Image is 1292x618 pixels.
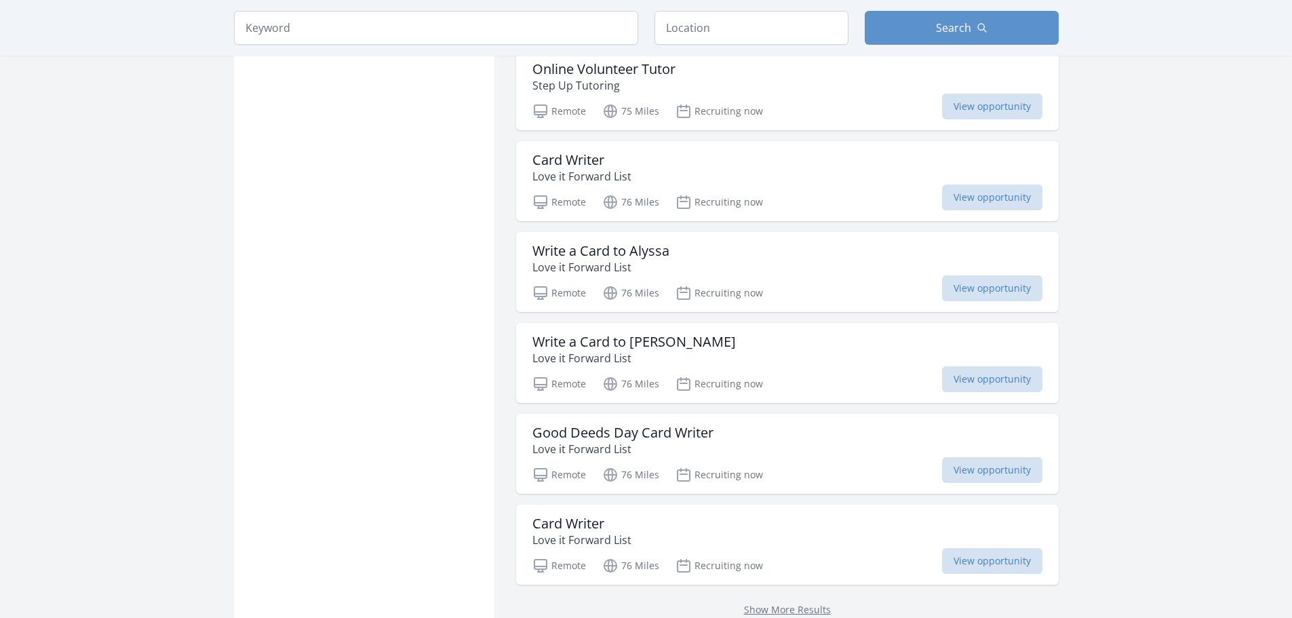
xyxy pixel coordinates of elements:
[602,285,659,301] p: 76 Miles
[532,103,586,119] p: Remote
[532,243,669,259] h3: Write a Card to Alyssa
[532,61,676,77] h3: Online Volunteer Tutor
[516,50,1059,130] a: Online Volunteer Tutor Step Up Tutoring Remote 75 Miles Recruiting now View opportunity
[942,548,1042,574] span: View opportunity
[532,441,713,457] p: Love it Forward List
[516,505,1059,585] a: Card Writer Love it Forward List Remote 76 Miles Recruiting now View opportunity
[602,376,659,392] p: 76 Miles
[602,103,659,119] p: 75 Miles
[532,194,586,210] p: Remote
[942,185,1042,210] span: View opportunity
[532,259,669,275] p: Love it Forward List
[676,285,763,301] p: Recruiting now
[942,94,1042,119] span: View opportunity
[676,558,763,574] p: Recruiting now
[532,168,631,185] p: Love it Forward List
[516,323,1059,403] a: Write a Card to [PERSON_NAME] Love it Forward List Remote 76 Miles Recruiting now View opportunity
[676,103,763,119] p: Recruiting now
[516,141,1059,221] a: Card Writer Love it Forward List Remote 76 Miles Recruiting now View opportunity
[532,77,676,94] p: Step Up Tutoring
[516,232,1059,312] a: Write a Card to Alyssa Love it Forward List Remote 76 Miles Recruiting now View opportunity
[532,425,713,441] h3: Good Deeds Day Card Writer
[676,376,763,392] p: Recruiting now
[602,194,659,210] p: 76 Miles
[532,285,586,301] p: Remote
[942,366,1042,392] span: View opportunity
[532,467,586,483] p: Remote
[676,194,763,210] p: Recruiting now
[602,558,659,574] p: 76 Miles
[676,467,763,483] p: Recruiting now
[942,275,1042,301] span: View opportunity
[936,20,971,36] span: Search
[942,457,1042,483] span: View opportunity
[532,376,586,392] p: Remote
[865,11,1059,45] button: Search
[532,532,631,548] p: Love it Forward List
[654,11,848,45] input: Location
[744,603,831,616] a: Show More Results
[532,334,736,350] h3: Write a Card to [PERSON_NAME]
[532,152,631,168] h3: Card Writer
[234,11,638,45] input: Keyword
[532,558,586,574] p: Remote
[516,414,1059,494] a: Good Deeds Day Card Writer Love it Forward List Remote 76 Miles Recruiting now View opportunity
[532,516,631,532] h3: Card Writer
[532,350,736,366] p: Love it Forward List
[602,467,659,483] p: 76 Miles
